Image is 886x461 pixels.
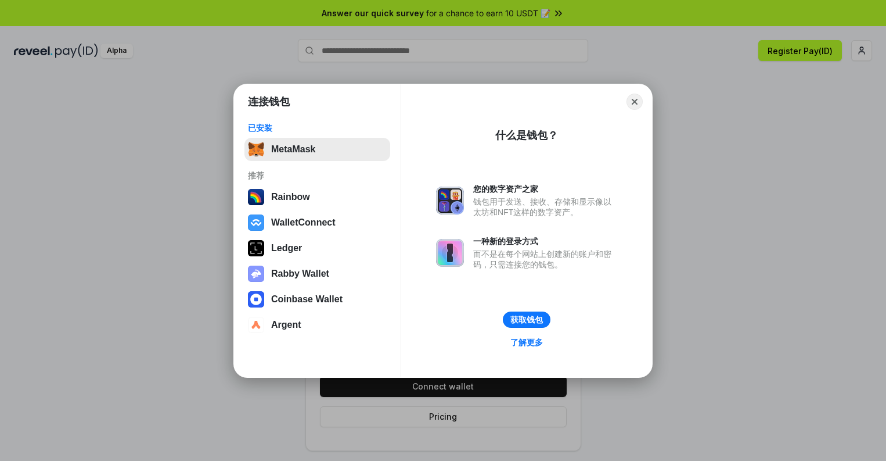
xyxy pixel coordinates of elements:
button: Argent [244,313,390,337]
img: svg+xml,%3Csvg%20width%3D%2228%22%20height%3D%2228%22%20viewBox%3D%220%200%2028%2028%22%20fill%3D... [248,317,264,333]
button: Ledger [244,237,390,260]
div: 您的数字资产之家 [473,184,617,194]
img: svg+xml,%3Csvg%20xmlns%3D%22http%3A%2F%2Fwww.w3.org%2F2000%2Fsvg%22%20width%3D%2228%22%20height%3... [248,240,264,256]
button: MetaMask [244,138,390,161]
img: svg+xml,%3Csvg%20xmlns%3D%22http%3A%2F%2Fwww.w3.org%2F2000%2Fsvg%22%20fill%3D%22none%22%20viewBox... [436,239,464,267]
div: 钱包用于发送、接收、存储和显示像以太坊和NFT这样的数字资产。 [473,196,617,217]
img: svg+xml,%3Csvg%20width%3D%2228%22%20height%3D%2228%22%20viewBox%3D%220%200%2028%2028%22%20fill%3D... [248,215,264,231]
div: Rainbow [271,192,310,202]
button: WalletConnect [244,211,390,234]
button: Close [626,94,643,110]
div: MetaMask [271,144,315,155]
div: 推荐 [248,170,387,181]
div: 一种新的登录方式 [473,236,617,246]
div: 获取钱包 [510,315,543,325]
div: Coinbase Wallet [271,294,343,305]
div: Argent [271,320,301,330]
img: svg+xml,%3Csvg%20width%3D%22120%22%20height%3D%22120%22%20viewBox%3D%220%200%20120%20120%22%20fil... [248,189,264,205]
div: 了解更多 [510,337,543,348]
button: Rainbow [244,185,390,209]
div: WalletConnect [271,217,336,228]
button: Rabby Wallet [244,262,390,285]
div: Ledger [271,243,302,253]
img: svg+xml,%3Csvg%20width%3D%2228%22%20height%3D%2228%22%20viewBox%3D%220%200%2028%2028%22%20fill%3D... [248,291,264,308]
a: 了解更多 [503,335,550,350]
img: svg+xml,%3Csvg%20xmlns%3D%22http%3A%2F%2Fwww.w3.org%2F2000%2Fsvg%22%20fill%3D%22none%22%20viewBox... [436,187,464,215]
div: 什么是钱包？ [495,128,558,142]
button: 获取钱包 [503,312,550,328]
h1: 连接钱包 [248,95,290,109]
div: Rabby Wallet [271,269,329,279]
div: 已安装 [248,123,387,133]
div: 而不是在每个网站上创建新的账户和密码，只需连接您的钱包。 [473,249,617,270]
img: svg+xml,%3Csvg%20fill%3D%22none%22%20height%3D%2233%22%20viewBox%3D%220%200%2035%2033%22%20width%... [248,141,264,158]
img: svg+xml,%3Csvg%20xmlns%3D%22http%3A%2F%2Fwww.w3.org%2F2000%2Fsvg%22%20fill%3D%22none%22%20viewBox... [248,266,264,282]
button: Coinbase Wallet [244,288,390,311]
